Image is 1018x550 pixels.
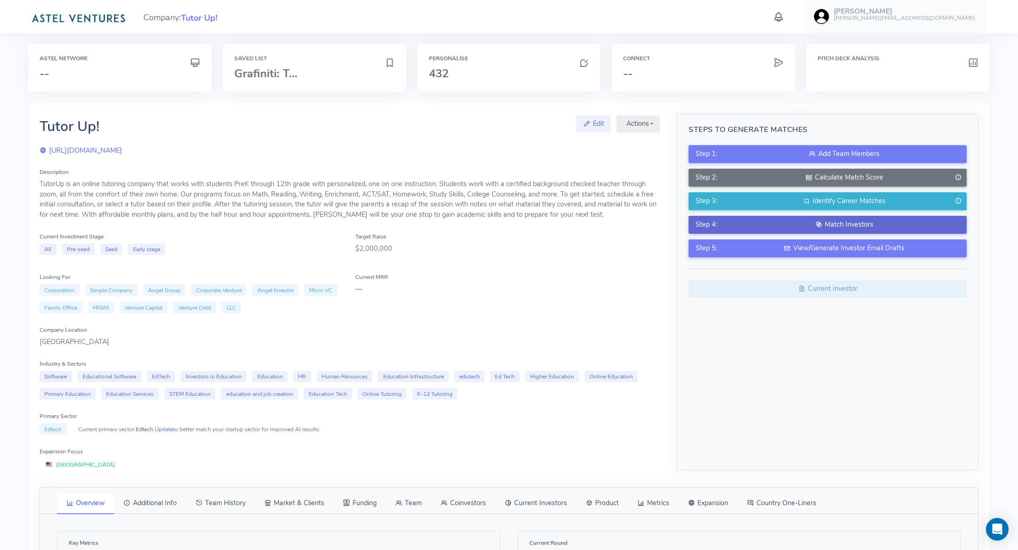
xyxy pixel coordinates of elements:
span: LLC [222,302,241,313]
h6: Connect [623,56,784,62]
span: K-12 Tutoring [412,388,458,400]
span: -- [623,66,632,81]
div: $2,000,000 [355,244,660,254]
span: Education [252,371,287,383]
span: edutech [454,371,484,383]
span: 432 [429,66,449,81]
span: Angel Group [143,284,186,296]
label: Primary Sector [40,412,77,420]
span: Online Education [585,371,638,383]
label: Target Raise [355,232,386,241]
button: Actions [616,115,660,132]
a: Edit [576,115,611,132]
span: Higher Education [525,371,579,383]
i: Generate only when Team is added. [955,172,961,183]
button: Step 1:Add Team Members [689,145,967,163]
div: [GEOGRAPHIC_DATA] [40,337,660,347]
a: Funding [334,493,386,513]
span: Primary Education [40,388,96,400]
button: Step 2:Calculate Match Score [689,169,967,187]
span: Identify Career Matches [813,196,886,205]
span: Human Resources [317,371,373,383]
label: Industry & Sectors [40,360,86,368]
h6: Current Round [529,540,949,546]
span: Seed [100,244,123,255]
h6: Saved List [234,56,395,62]
span: Company: [143,8,217,25]
span: Education Services [101,388,159,400]
a: Team History [186,493,255,513]
span: EdTech [147,371,175,383]
h5: Steps to Generate Matches [689,126,967,134]
a: Market & Clients [255,493,334,513]
span: Online Tutoring [358,388,407,400]
div: Add Team Members [729,149,959,159]
a: Current Investors [495,493,576,513]
a: Update [155,426,173,433]
label: Looking For [40,273,70,281]
span: Step 1: [696,149,717,159]
h6: Astel Network [40,56,200,62]
span: STEM Education [164,388,216,400]
a: Product [576,493,628,513]
span: Simple Company [85,284,138,296]
span: Venture Debt [173,302,216,313]
span: Step 2: [696,172,717,183]
h2: Tutor Up! [40,119,99,134]
span: Ed Tech [490,371,520,383]
img: user-image [814,9,829,24]
label: Description [40,168,69,176]
span: Edtech [136,426,153,433]
button: Step 5:View/Generate Investor Email Drafts [689,239,967,257]
h6: Personalise [429,56,590,62]
span: Investors in Education [181,371,246,383]
span: Tutor Up! [181,12,217,25]
span: Edtech [40,423,67,435]
a: Coinvestors [431,493,495,513]
div: View/Generate Investor Email Drafts [729,243,959,254]
span: Education Tech [304,388,352,400]
label: Expansion Focus [40,447,83,456]
span: Venture Capital [120,302,168,313]
span: Step 5: [696,243,717,254]
span: HR [293,371,311,383]
a: Expansion [679,493,738,513]
h6: Key Metrics [69,540,489,546]
a: Additional Info [114,493,186,513]
button: Step 4:Match Investors [689,216,967,234]
label: Company Location [40,326,87,334]
span: Family Office [40,302,82,313]
div: — [355,284,660,295]
span: education and job creation [221,388,298,400]
label: Current Investment Stage [40,232,104,241]
div: TutorUp is an online tutoring company that works with students PreK through 12th grade with perso... [40,179,660,220]
span: Step 3: [696,196,717,206]
div: Calculate Match Score [729,172,959,183]
a: Tutor Up! [181,12,217,23]
span: Educational Software [78,371,141,383]
span: -- [40,66,49,81]
a: [URL][DOMAIN_NAME] [40,146,122,155]
span: HNWI [88,302,114,313]
a: Country One-Liners [738,493,826,513]
span: Grafiniti: T... [234,66,297,81]
span: Step 4: [696,220,717,230]
span: Early stage [128,244,165,255]
a: Metrics [628,493,679,513]
div: Open Intercom Messenger [986,518,1009,541]
span: Education Infrastructure [378,371,449,383]
h5: [PERSON_NAME] [834,8,975,16]
a: Team [386,493,431,513]
label: Current MRR [355,273,388,281]
span: All [40,244,57,255]
span: Software [40,371,72,383]
h6: [PERSON_NAME][EMAIL_ADDRESS][DOMAIN_NAME] [834,15,975,21]
span: Pre-seed [62,244,95,255]
i: Generate only when Match Score is completed [955,196,961,206]
span: Angel Investor [252,284,299,296]
a: Current Investor [689,280,967,297]
button: Step 3:Identify Career Matches [689,192,967,210]
div: Match Investors [729,220,959,230]
span: Micro VC [304,284,337,296]
small: Current primary sector: . to better match your startup sector for improved AI results. [78,425,320,434]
